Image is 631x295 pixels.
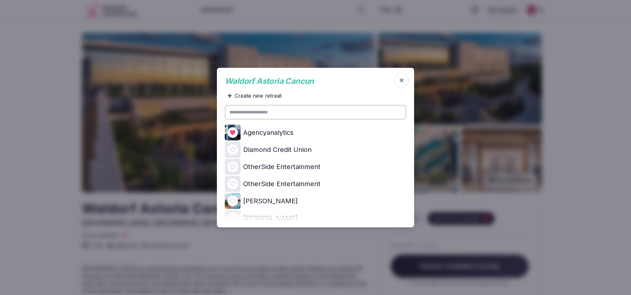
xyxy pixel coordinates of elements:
[225,89,284,102] div: Create new retreat
[243,162,320,171] h4: OtherSide Entertainment
[243,128,293,137] h4: Agencyanalytics
[225,193,241,209] img: Top retreat image for the retreat: Harman
[243,196,298,206] h4: [PERSON_NAME]
[243,179,320,188] h4: OtherSide Entertainment
[243,145,312,154] h4: Diamond Credit Union
[225,125,241,140] img: Top retreat image for the retreat: Agencyanalytics
[225,76,314,86] span: Waldorf Astoria Cancun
